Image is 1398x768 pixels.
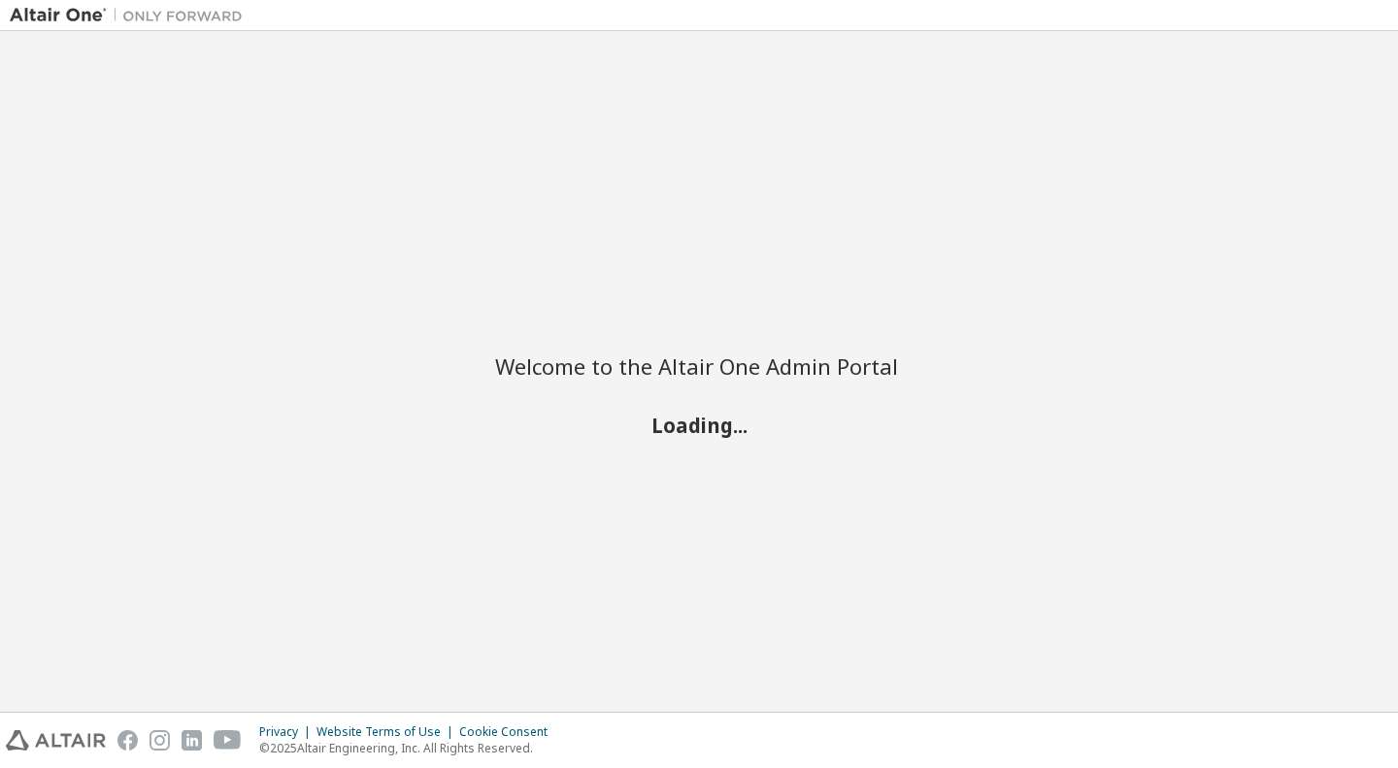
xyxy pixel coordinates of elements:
[259,724,316,740] div: Privacy
[495,352,903,380] h2: Welcome to the Altair One Admin Portal
[117,730,138,751] img: facebook.svg
[182,730,202,751] img: linkedin.svg
[459,724,559,740] div: Cookie Consent
[495,412,903,437] h2: Loading...
[214,730,242,751] img: youtube.svg
[316,724,459,740] div: Website Terms of Use
[150,730,170,751] img: instagram.svg
[10,6,252,25] img: Altair One
[259,740,559,756] p: © 2025 Altair Engineering, Inc. All Rights Reserved.
[6,730,106,751] img: altair_logo.svg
